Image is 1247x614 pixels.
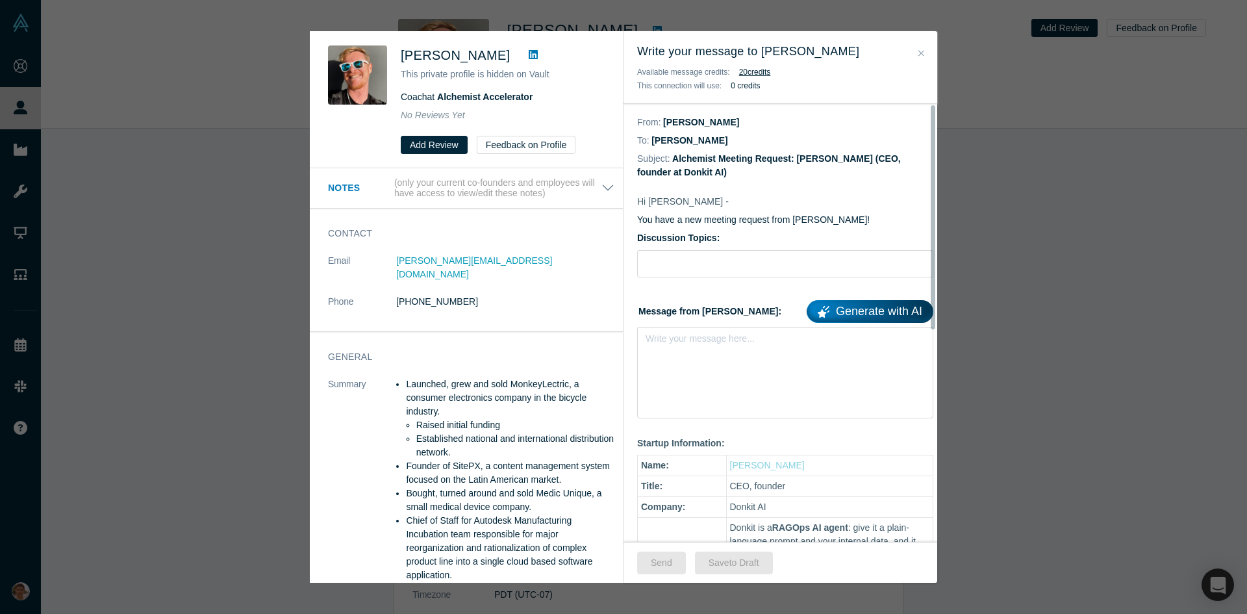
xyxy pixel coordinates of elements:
[396,255,552,279] a: [PERSON_NAME][EMAIL_ADDRESS][DOMAIN_NAME]
[651,135,727,146] dd: [PERSON_NAME]
[637,296,933,323] label: Message from [PERSON_NAME]:
[401,48,510,62] span: [PERSON_NAME]
[695,552,773,574] button: Saveto Draft
[637,153,901,177] dd: Alchemist Meeting Request: [PERSON_NAME] (CEO, founder at Donkit AI)
[637,43,924,60] h3: Write your message to [PERSON_NAME]
[328,350,596,364] h3: General
[637,195,933,209] p: Hi [PERSON_NAME] -
[328,227,596,240] h3: Contact
[663,117,739,127] dd: [PERSON_NAME]
[637,116,661,129] dt: From:
[477,136,576,154] button: Feedback on Profile
[328,254,396,295] dt: Email
[914,46,928,61] button: Close
[406,487,614,514] li: Bought, turned around and sold Medic Unique, a small medical device company.
[731,81,760,90] b: 0 credits
[637,134,649,147] dt: To:
[406,459,614,487] li: Founder of SitePX, a content management system focused on the Latin American market.
[637,327,933,418] div: rdw-wrapper
[401,68,605,81] p: This private profile is hidden on Vault
[437,92,533,102] a: Alchemist Accelerator
[739,66,771,79] button: 20credits
[394,177,601,199] p: (only your current co-founders and employees will have access to view/edit these notes)
[637,552,686,574] button: Send
[328,377,396,596] dt: Summary
[328,45,387,105] img: Laurent Rains's Profile Image
[328,295,396,322] dt: Phone
[396,296,478,307] a: [PHONE_NUMBER]
[637,231,933,245] label: Discussion Topics:
[406,514,614,582] li: Chief of Staff for Autodesk Manufacturing Incubation team responsible for major reorganization an...
[637,152,670,166] dt: Subject:
[637,68,730,77] span: Available message credits:
[637,213,933,227] p: You have a new meeting request from [PERSON_NAME]!
[401,92,533,102] span: Coach at
[416,432,614,459] li: Established national and international distribution network.
[637,81,722,90] span: This connection will use:
[401,110,465,120] span: No Reviews Yet
[401,136,468,154] button: Add Review
[807,300,933,323] a: Generate with AI
[416,418,614,432] li: Raised initial funding
[646,332,925,353] div: rdw-editor
[328,181,392,195] h3: Notes
[406,377,614,418] li: Launched, grew and sold MonkeyLectric, a consumer electronics company in the bicycle industry.
[328,177,614,199] button: Notes (only your current co-founders and employees will have access to view/edit these notes)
